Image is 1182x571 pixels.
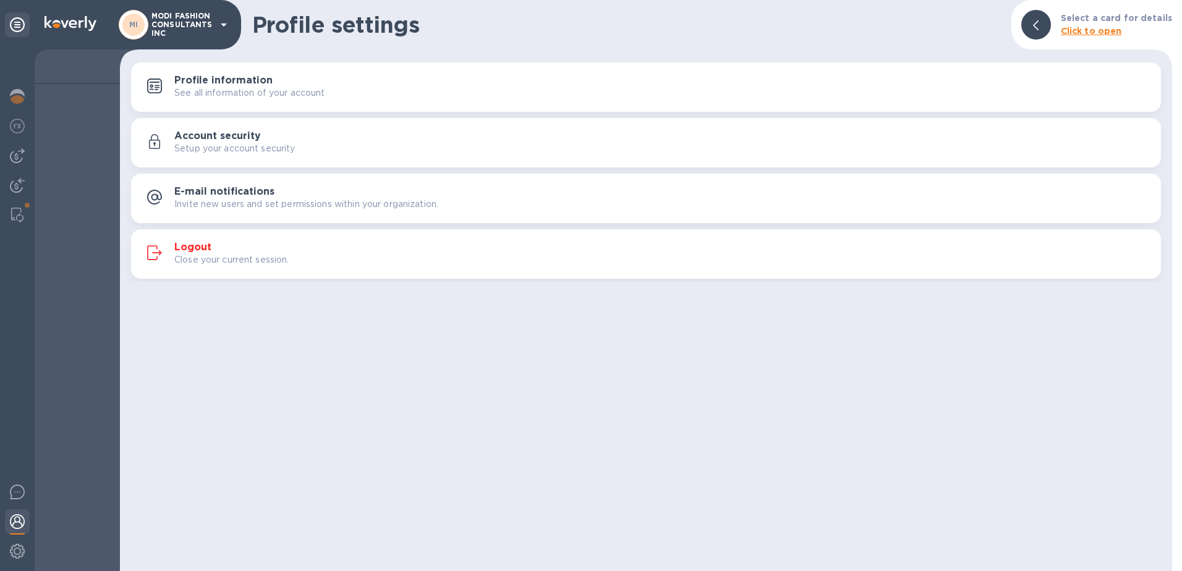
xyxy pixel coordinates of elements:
[131,62,1161,112] button: Profile informationSee all information of your account
[174,198,438,211] p: Invite new users and set permissions within your organization.
[129,20,138,29] b: MI
[1061,13,1172,23] b: Select a card for details
[174,242,211,253] h3: Logout
[1061,26,1122,36] b: Click to open
[174,87,325,99] p: See all information of your account
[174,130,261,142] h3: Account security
[252,12,1001,38] h1: Profile settings
[174,253,289,266] p: Close your current session.
[131,229,1161,279] button: LogoutClose your current session.
[174,142,295,155] p: Setup your account security
[131,174,1161,223] button: E-mail notificationsInvite new users and set permissions within your organization.
[10,119,25,133] img: Foreign exchange
[174,186,274,198] h3: E-mail notifications
[5,12,30,37] div: Unpin categories
[151,12,213,38] p: MODI FASHION CONSULTANTS INC
[131,118,1161,167] button: Account securitySetup your account security
[45,16,96,31] img: Logo
[174,75,273,87] h3: Profile information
